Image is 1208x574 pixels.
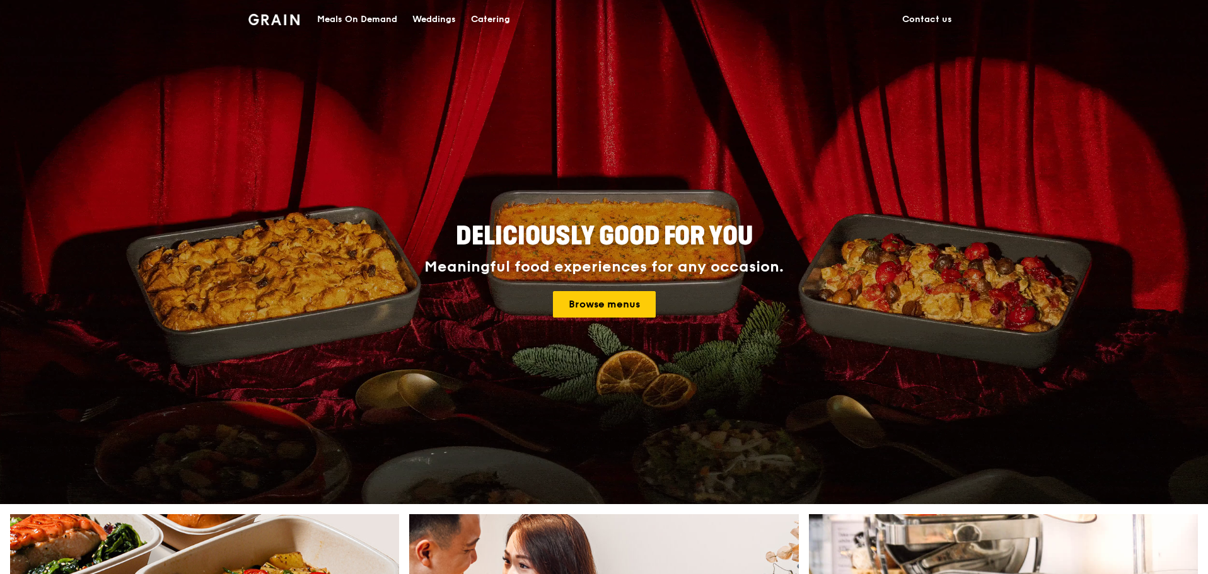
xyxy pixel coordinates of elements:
span: Deliciously good for you [456,221,753,251]
a: Browse menus [553,291,656,318]
a: Weddings [405,1,463,38]
div: Meaningful food experiences for any occasion. [377,258,831,276]
div: Catering [471,1,510,38]
div: Meals On Demand [317,1,397,38]
div: Weddings [412,1,456,38]
a: Catering [463,1,518,38]
img: Grain [248,14,299,25]
a: Contact us [895,1,960,38]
